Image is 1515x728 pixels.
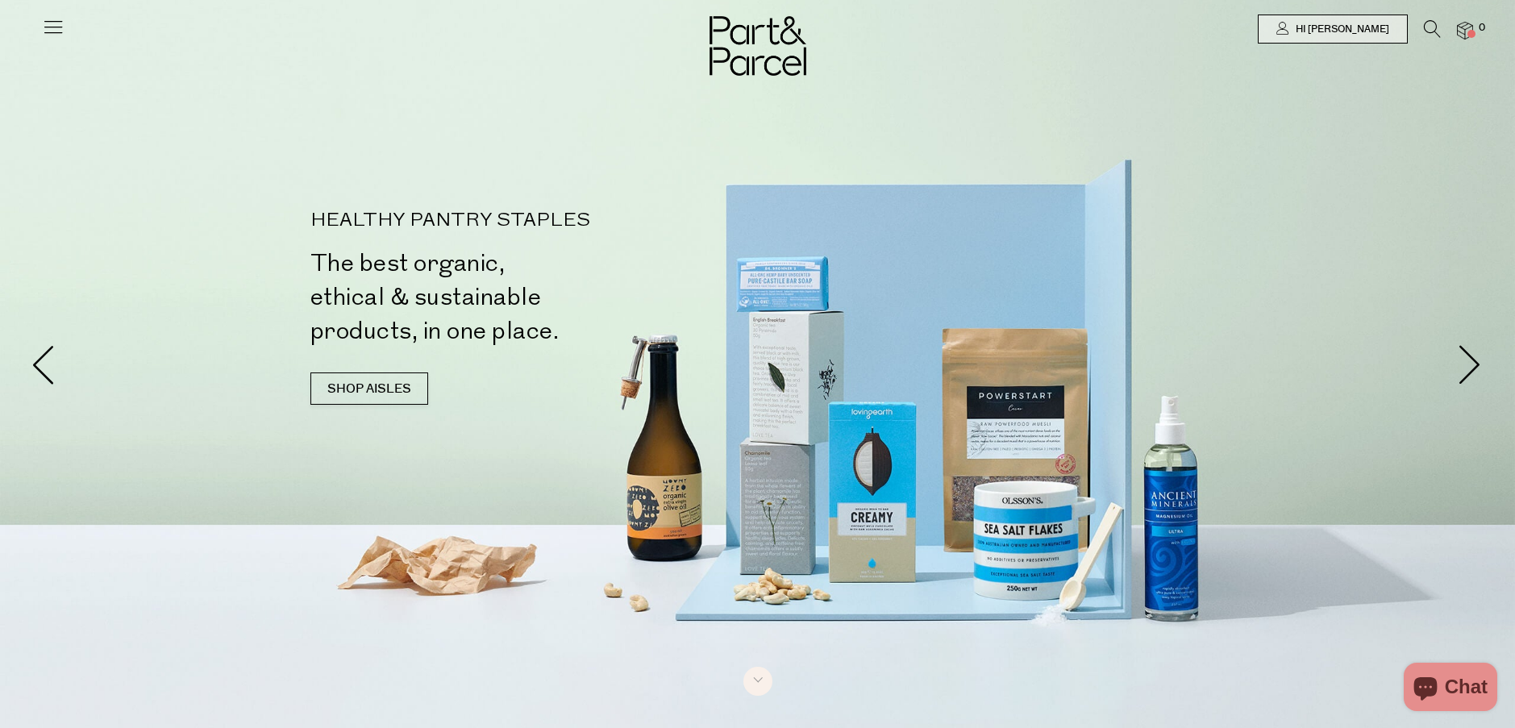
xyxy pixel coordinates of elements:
inbox-online-store-chat: Shopify online store chat [1399,663,1502,715]
p: HEALTHY PANTRY STAPLES [310,211,764,231]
a: Hi [PERSON_NAME] [1258,15,1408,44]
a: 0 [1457,22,1473,39]
img: Part&Parcel [710,16,806,76]
span: 0 [1475,21,1489,35]
span: Hi [PERSON_NAME] [1292,23,1389,36]
h2: The best organic, ethical & sustainable products, in one place. [310,247,764,348]
a: SHOP AISLES [310,372,428,405]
